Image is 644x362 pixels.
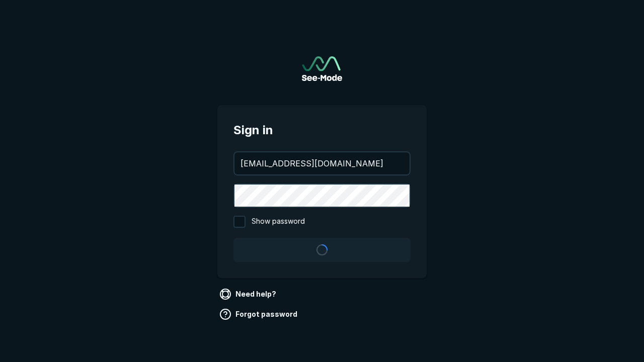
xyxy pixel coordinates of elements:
a: Need help? [217,286,280,302]
a: Go to sign in [302,56,342,81]
span: Show password [252,216,305,228]
input: your@email.com [234,152,410,174]
img: See-Mode Logo [302,56,342,81]
a: Forgot password [217,306,301,322]
span: Sign in [233,121,411,139]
